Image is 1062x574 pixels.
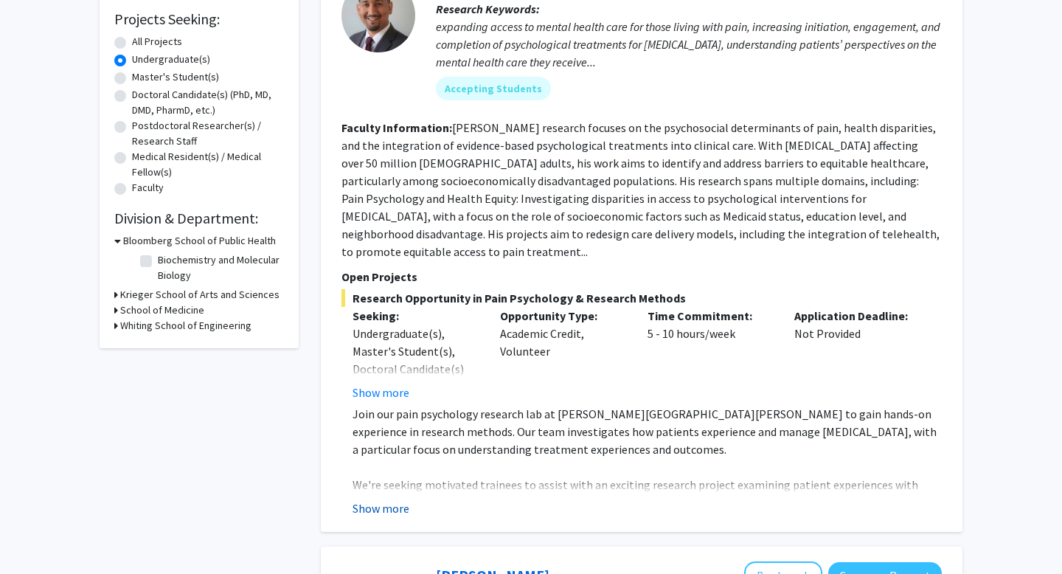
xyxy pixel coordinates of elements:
[353,499,409,517] button: Show more
[341,120,452,135] b: Faculty Information:
[489,307,636,401] div: Academic Credit, Volunteer
[132,118,284,149] label: Postdoctoral Researcher(s) / Research Staff
[783,307,931,401] div: Not Provided
[158,252,280,283] label: Biochemistry and Molecular Biology
[132,52,210,67] label: Undergraduate(s)
[436,1,540,16] b: Research Keywords:
[114,210,284,227] h2: Division & Department:
[353,405,942,458] p: Join our pain psychology research lab at [PERSON_NAME][GEOGRAPHIC_DATA][PERSON_NAME] to gain hand...
[114,10,284,28] h2: Projects Seeking:
[132,34,182,49] label: All Projects
[436,18,942,71] div: expanding access to mental health care for those living with pain, increasing initiation, engagem...
[132,149,284,180] label: Medical Resident(s) / Medical Fellow(s)
[636,307,784,401] div: 5 - 10 hours/week
[353,476,942,511] p: We're seeking motivated trainees to assist with an exciting research project examining patient ex...
[132,87,284,118] label: Doctoral Candidate(s) (PhD, MD, DMD, PharmD, etc.)
[123,233,276,249] h3: Bloomberg School of Public Health
[436,77,551,100] mat-chip: Accepting Students
[341,289,942,307] span: Research Opportunity in Pain Psychology & Research Methods
[132,69,219,85] label: Master's Student(s)
[120,287,280,302] h3: Krieger School of Arts and Sciences
[353,307,478,325] p: Seeking:
[341,120,940,259] fg-read-more: [PERSON_NAME] research focuses on the psychosocial determinants of pain, health disparities, and ...
[794,307,920,325] p: Application Deadline:
[132,180,164,196] label: Faculty
[648,307,773,325] p: Time Commitment:
[120,318,251,333] h3: Whiting School of Engineering
[120,302,204,318] h3: School of Medicine
[353,325,478,502] div: Undergraduate(s), Master's Student(s), Doctoral Candidate(s) (PhD, MD, DMD, PharmD, etc.), Postdo...
[353,384,409,401] button: Show more
[500,307,625,325] p: Opportunity Type:
[341,268,942,286] p: Open Projects
[11,508,63,563] iframe: Chat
